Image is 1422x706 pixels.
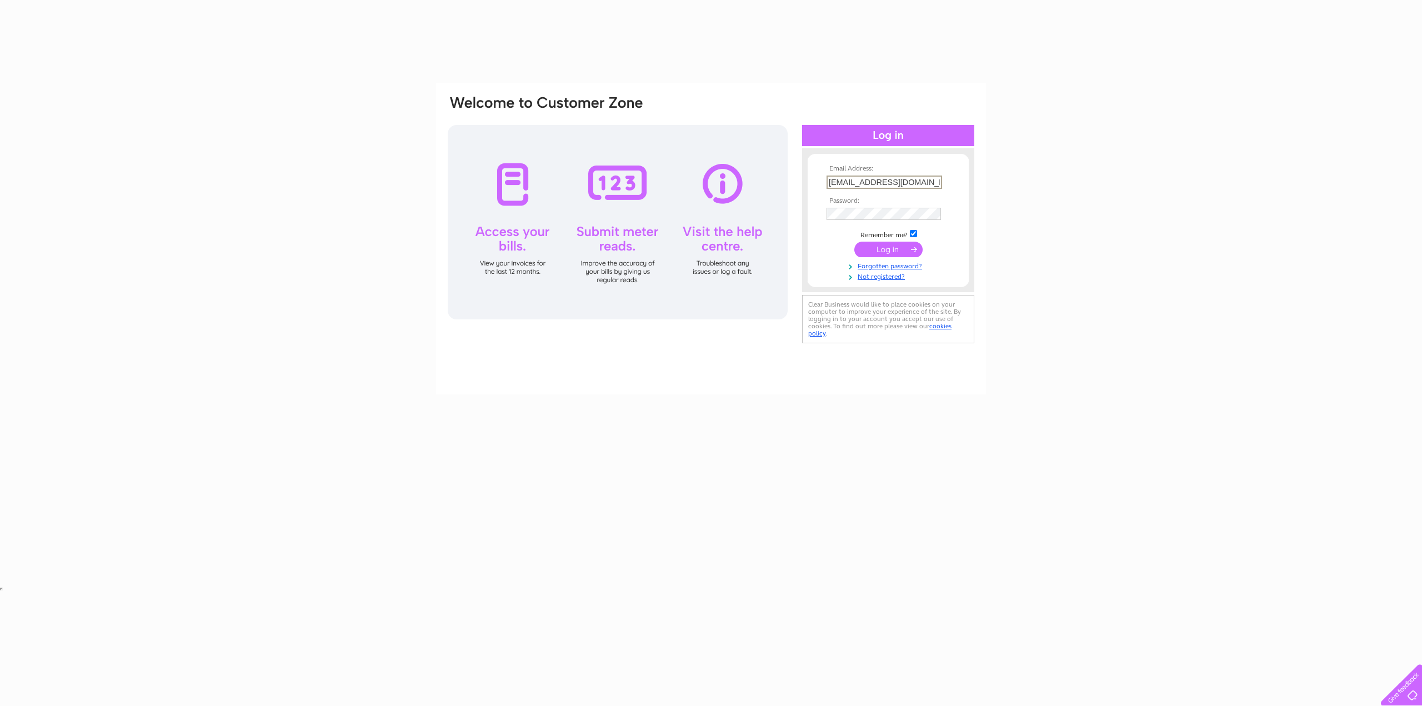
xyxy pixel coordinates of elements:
[808,322,952,337] a: cookies policy
[802,295,974,343] div: Clear Business would like to place cookies on your computer to improve your experience of the sit...
[824,228,953,239] td: Remember me?
[827,260,953,271] a: Forgotten password?
[854,242,923,257] input: Submit
[824,165,953,173] th: Email Address:
[827,271,953,281] a: Not registered?
[824,197,953,205] th: Password:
